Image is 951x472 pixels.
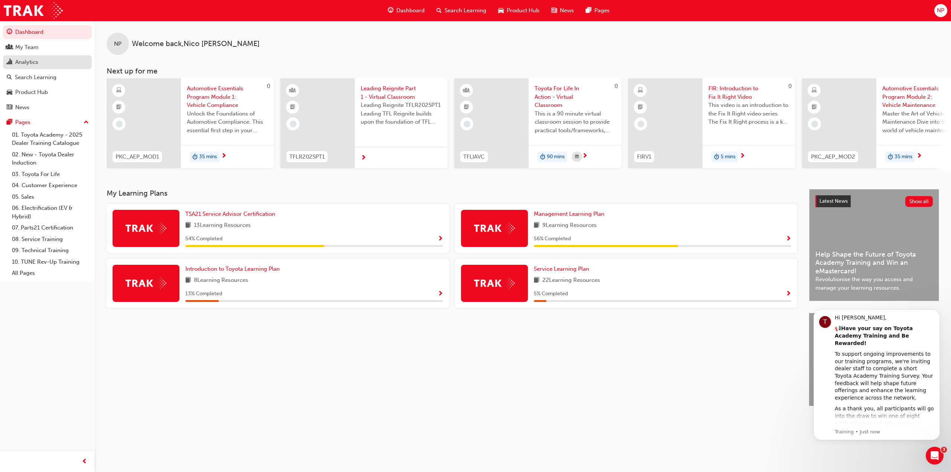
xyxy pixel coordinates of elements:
[819,198,848,204] span: Latest News
[454,78,621,168] a: 0TFLIAVCToyota For Life In Action - Virtual ClassroomThis is a 90 minute virtual classroom sessio...
[9,256,92,268] a: 10. TUNE Rev-Up Training
[15,118,30,127] div: Pages
[815,275,933,292] span: Revolutionise the way you access and manage your learning resources.
[84,118,89,127] span: up-icon
[15,58,38,66] div: Analytics
[280,78,448,168] a: TFLR2025PT1Leading Reignite Part 1 - Virtual ClassroomLeading Reignite TFLR2025PT1 Leading TFL Re...
[3,101,92,114] a: News
[3,24,92,115] button: DashboardMy TeamAnalyticsSearch LearningProduct HubNews
[534,221,539,230] span: book-icon
[15,43,39,52] div: My Team
[185,265,283,273] a: Introduction to Toyota Learning Plan
[3,85,92,99] a: Product Hub
[534,235,571,243] span: 56 % Completed
[464,121,470,127] span: learningRecordVerb_NONE-icon
[116,153,159,161] span: PKC_AEP_MOD1
[888,152,893,162] span: duration-icon
[7,74,12,81] span: search-icon
[3,115,92,129] button: Pages
[811,153,855,161] span: PKC_AEP_MOD2
[290,86,295,95] span: learningResourceType_INSTRUCTOR_LED-icon
[9,222,92,234] a: 07. Parts21 Certification
[551,6,557,15] span: news-icon
[9,267,92,279] a: All Pages
[811,121,818,127] span: learningRecordVerb_NONE-icon
[815,250,933,276] span: Help Shape the Future of Toyota Academy Training and Win an eMastercard!
[361,155,366,162] span: next-icon
[15,103,29,112] div: News
[9,245,92,256] a: 09. Technical Training
[438,289,443,299] button: Show Progress
[535,84,616,110] span: Toyota For Life In Action - Virtual Classroom
[185,235,223,243] span: 54 % Completed
[361,101,442,126] span: Leading Reignite TFLR2025PT1 Leading TFL Reignite builds upon the foundation of TFL Reignite, rea...
[382,3,431,18] a: guage-iconDashboard
[941,447,947,453] span: 3
[916,153,922,160] span: next-icon
[594,6,610,15] span: Pages
[3,25,92,39] a: Dashboard
[937,6,944,15] span: NP
[545,3,580,18] a: news-iconNews
[560,6,574,15] span: News
[107,78,274,168] a: 0PKC_AEP_MOD1Automotive Essentials Program Module 1: Vehicle ComplianceUnlock the Foundations of ...
[7,89,12,96] span: car-icon
[575,152,579,162] span: calendar-icon
[540,152,545,162] span: duration-icon
[637,153,651,161] span: FIRV1
[708,101,789,126] span: This video is an introduction to the Fix It Right video series. The Fix It Right process is a key...
[786,289,791,299] button: Show Progress
[9,180,92,191] a: 04. Customer Experience
[438,291,443,297] span: Show Progress
[534,266,589,272] span: Service Learning Plan
[126,222,166,234] img: Trak
[788,83,792,89] span: 0
[464,86,469,95] span: learningResourceType_INSTRUCTOR_LED-icon
[290,121,296,127] span: learningRecordVerb_NONE-icon
[9,191,92,203] a: 05. Sales
[786,291,791,297] span: Show Progress
[438,236,443,242] span: Show Progress
[116,102,121,112] span: booktick-icon
[7,59,12,66] span: chart-icon
[534,210,607,218] a: Management Learning Plan
[580,3,616,18] a: pages-iconPages
[786,236,791,242] span: Show Progress
[3,71,92,84] a: Search Learning
[507,6,539,15] span: Product Hub
[534,290,568,298] span: 5 % Completed
[7,119,12,126] span: pages-icon
[192,152,198,162] span: duration-icon
[9,129,92,149] a: 01. Toyota Academy - 2025 Dealer Training Catalogue
[474,277,515,289] img: Trak
[7,104,12,111] span: news-icon
[535,110,616,135] span: This is a 90 minute virtual classroom session to provide practical tools/frameworks, behaviours a...
[582,153,588,160] span: next-icon
[740,153,745,160] span: next-icon
[534,265,592,273] a: Service Learning Plan
[396,6,425,15] span: Dashboard
[498,6,504,15] span: car-icon
[187,84,268,110] span: Automotive Essentials Program Module 1: Vehicle Compliance
[388,6,393,15] span: guage-icon
[132,40,260,48] span: Welcome back , Nico [PERSON_NAME]
[221,153,227,160] span: next-icon
[812,86,817,95] span: learningResourceType_ELEARNING-icon
[431,3,492,18] a: search-iconSearch Learning
[637,121,644,127] span: learningRecordVerb_NONE-icon
[289,153,325,161] span: TFLR2025PT1
[95,67,951,75] h3: Next up for me
[638,86,643,95] span: learningResourceType_ELEARNING-icon
[267,83,270,89] span: 0
[895,153,912,161] span: 35 mins
[187,110,268,135] span: Unlock the Foundations of Automotive Compliance. This essential first step in your Automotive Ess...
[107,189,797,198] h3: My Learning Plans
[4,2,63,19] img: Trak
[9,169,92,180] a: 03. Toyota For Life
[463,153,485,161] span: TFLIAVC
[185,210,278,218] a: TSA21 Service Advisor Certification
